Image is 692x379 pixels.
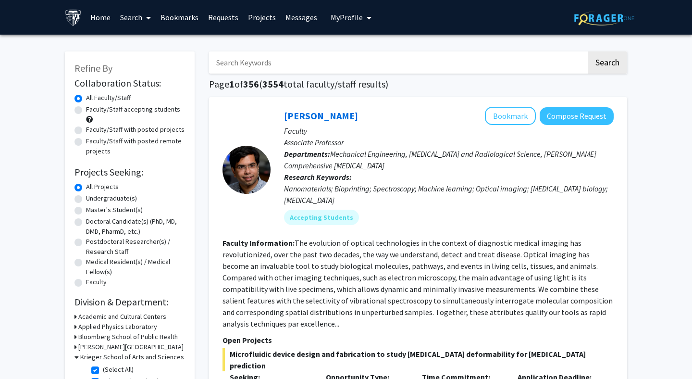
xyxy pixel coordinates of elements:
[74,62,112,74] span: Refine By
[86,277,107,287] label: Faculty
[588,51,627,74] button: Search
[284,149,596,170] span: Mechanical Engineering, [MEDICAL_DATA] and Radiological Science, [PERSON_NAME] Comprehensive [MED...
[80,352,184,362] h3: Krieger School of Arts and Sciences
[243,78,259,90] span: 356
[284,110,358,122] a: [PERSON_NAME]
[284,137,614,148] p: Associate Professor
[222,238,613,328] fg-read-more: The evolution of optical technologies in the context of diagnostic medical imaging has revolution...
[540,107,614,125] button: Compose Request to Ishan Barman
[156,0,203,34] a: Bookmarks
[86,216,185,237] label: Doctoral Candidate(s) (PhD, MD, DMD, PharmD, etc.)
[86,104,180,114] label: Faculty/Staff accepting students
[229,78,235,90] span: 1
[86,237,185,257] label: Postdoctoral Researcher(s) / Research Staff
[203,0,243,34] a: Requests
[74,77,185,89] h2: Collaboration Status:
[115,0,156,34] a: Search
[209,78,627,90] h1: Page of ( total faculty/staff results)
[74,166,185,178] h2: Projects Seeking:
[222,334,614,346] p: Open Projects
[222,348,614,371] span: Microfluidic device design and fabrication to study [MEDICAL_DATA] deformability for [MEDICAL_DAT...
[7,336,41,372] iframe: Chat
[78,332,178,342] h3: Bloomberg School of Public Health
[103,365,134,375] label: (Select All)
[86,193,137,203] label: Undergraduate(s)
[284,183,614,206] div: Nanomaterials; Bioprinting; Spectroscopy; Machine learning; Optical imaging; [MEDICAL_DATA] biolo...
[78,322,157,332] h3: Applied Physics Laboratory
[284,149,330,159] b: Departments:
[65,9,82,26] img: Johns Hopkins University Logo
[222,238,295,248] b: Faculty Information:
[209,51,586,74] input: Search Keywords
[74,296,185,308] h2: Division & Department:
[86,93,131,103] label: All Faculty/Staff
[284,172,352,182] b: Research Keywords:
[284,210,359,225] mat-chip: Accepting Students
[485,107,536,125] button: Add Ishan Barman to Bookmarks
[243,0,281,34] a: Projects
[574,11,634,25] img: ForagerOne Logo
[262,78,284,90] span: 3554
[86,136,185,156] label: Faculty/Staff with posted remote projects
[86,125,185,135] label: Faculty/Staff with posted projects
[281,0,322,34] a: Messages
[284,125,614,137] p: Faculty
[78,342,184,352] h3: [PERSON_NAME][GEOGRAPHIC_DATA]
[331,13,363,22] span: My Profile
[86,257,185,277] label: Medical Resident(s) / Medical Fellow(s)
[86,182,119,192] label: All Projects
[78,312,166,322] h3: Academic and Cultural Centers
[86,205,143,215] label: Master's Student(s)
[86,0,115,34] a: Home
